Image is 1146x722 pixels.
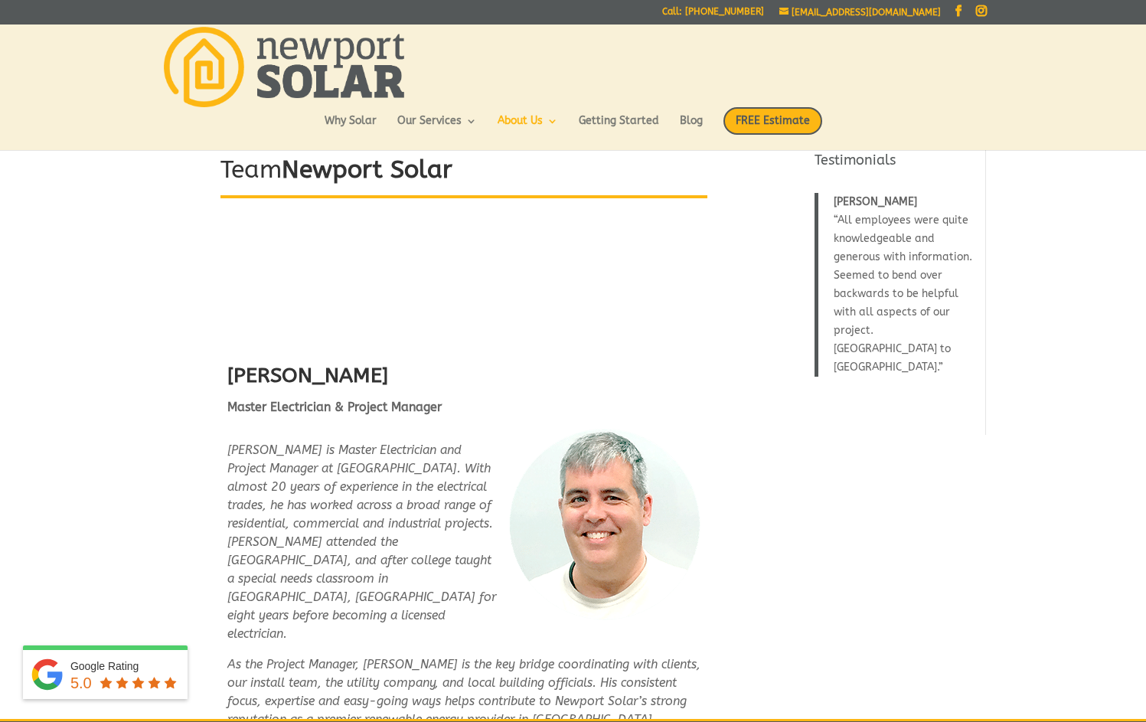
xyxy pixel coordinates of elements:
[70,675,92,691] span: 5.0
[723,107,822,150] a: FREE Estimate
[662,7,764,23] a: Call: [PHONE_NUMBER]
[815,193,976,377] blockquote: All employees were quite knowledgeable and generous with information. Seemed to bend over backwar...
[282,155,452,184] strong: Newport Solar
[220,153,707,195] h1: Team
[397,116,477,142] a: Our Services
[834,195,917,208] span: [PERSON_NAME]
[227,363,388,387] strong: [PERSON_NAME]
[227,400,442,414] strong: Master Electrician & Project Manager
[579,116,659,142] a: Getting Started
[227,443,496,641] em: [PERSON_NAME] is Master Electrician and Project Manager at [GEOGRAPHIC_DATA]. With almost 20 year...
[325,116,377,142] a: Why Solar
[680,116,703,142] a: Blog
[164,27,404,107] img: Newport Solar | Solar Energy Optimized.
[509,429,700,620] img: Mark Cordeiro - Newport Solar
[779,7,941,18] a: [EMAIL_ADDRESS][DOMAIN_NAME]
[498,116,558,142] a: About Us
[723,107,822,135] span: FREE Estimate
[70,658,180,674] div: Google Rating
[815,151,976,178] h4: Testimonials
